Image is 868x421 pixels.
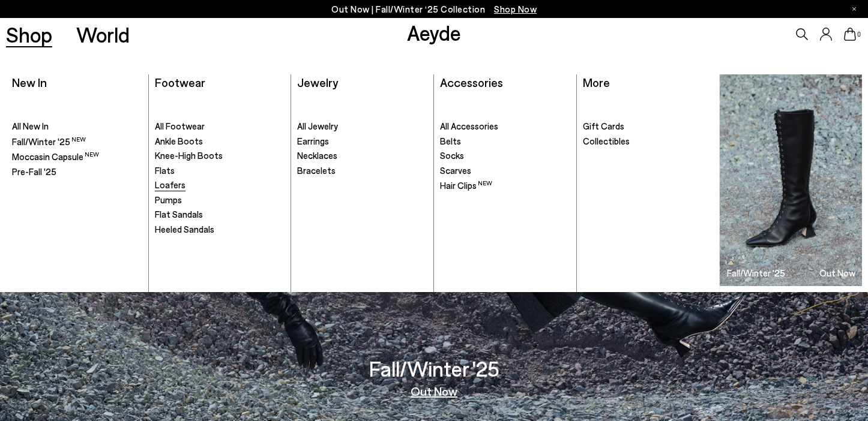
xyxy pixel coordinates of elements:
a: Flats [155,165,285,177]
a: Out Now [411,385,457,397]
a: 0 [844,28,856,41]
span: Navigate to /collections/new-in [494,4,537,14]
a: More [583,75,610,89]
span: 0 [856,31,862,38]
span: Heeled Sandals [155,224,214,234]
a: Flat Sandals [155,209,285,221]
span: Pre-Fall '25 [12,166,56,177]
span: All Footwear [155,121,205,131]
span: Fall/Winter '25 [12,136,86,147]
span: Belts [440,136,461,146]
span: Loafers [155,179,185,190]
span: Scarves [440,165,471,176]
a: Socks [440,150,570,162]
a: Necklaces [297,150,427,162]
a: All Accessories [440,121,570,133]
a: Ankle Boots [155,136,285,148]
a: Collectibles [583,136,714,148]
a: Aeyde [407,20,461,45]
span: All New In [12,121,49,131]
a: Fall/Winter '25 [12,136,142,148]
h3: Fall/Winter '25 [727,269,785,278]
a: Jewelry [297,75,338,89]
a: Knee-High Boots [155,150,285,162]
span: All Accessories [440,121,498,131]
span: Knee-High Boots [155,150,223,161]
a: Pumps [155,194,285,206]
img: Group_1295_900x.jpg [720,74,862,286]
span: Flats [155,165,175,176]
a: Hair Clips [440,179,570,192]
a: Loafers [155,179,285,191]
span: Pumps [155,194,182,205]
a: Belts [440,136,570,148]
span: All Jewelry [297,121,338,131]
span: Flat Sandals [155,209,203,219]
a: Heeled Sandals [155,224,285,236]
a: All New In [12,121,142,133]
a: All Jewelry [297,121,427,133]
span: Gift Cards [583,121,624,131]
a: Pre-Fall '25 [12,166,142,178]
span: Necklaces [297,150,337,161]
a: All Footwear [155,121,285,133]
h3: Fall/Winter '25 [369,358,499,379]
a: Scarves [440,165,570,177]
a: Fall/Winter '25 Out Now [720,74,862,286]
a: Earrings [297,136,427,148]
h3: Out Now [819,269,855,278]
a: Bracelets [297,165,427,177]
span: Earrings [297,136,329,146]
a: Accessories [440,75,503,89]
a: New In [12,75,47,89]
a: Gift Cards [583,121,714,133]
span: Collectibles [583,136,630,146]
a: Footwear [155,75,205,89]
span: Hair Clips [440,180,492,191]
span: Ankle Boots [155,136,203,146]
span: Socks [440,150,464,161]
a: Shop [6,24,52,45]
a: World [76,24,130,45]
a: Moccasin Capsule [12,151,142,163]
span: Bracelets [297,165,336,176]
span: Moccasin Capsule [12,151,99,162]
p: Out Now | Fall/Winter ‘25 Collection [331,2,537,17]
